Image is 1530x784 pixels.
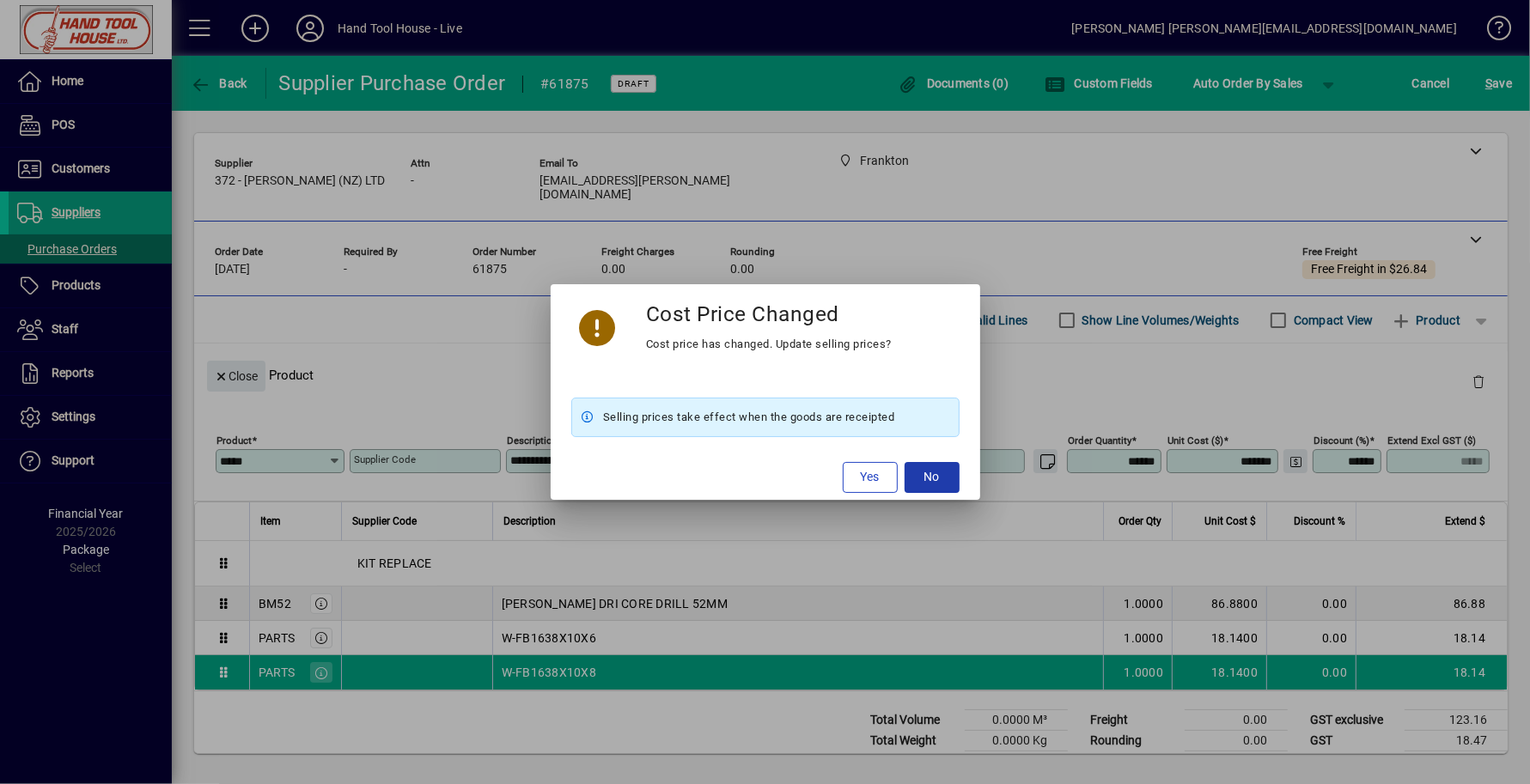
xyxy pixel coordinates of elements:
span: Yes [861,468,880,486]
h3: Cost Price Changed [646,301,839,326]
div: Cost price has changed. Update selling prices? [646,334,892,355]
button: No [905,462,960,493]
button: Yes [843,462,898,493]
span: Selling prices take effect when the goods are receipted [603,407,895,428]
span: No [924,468,940,486]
